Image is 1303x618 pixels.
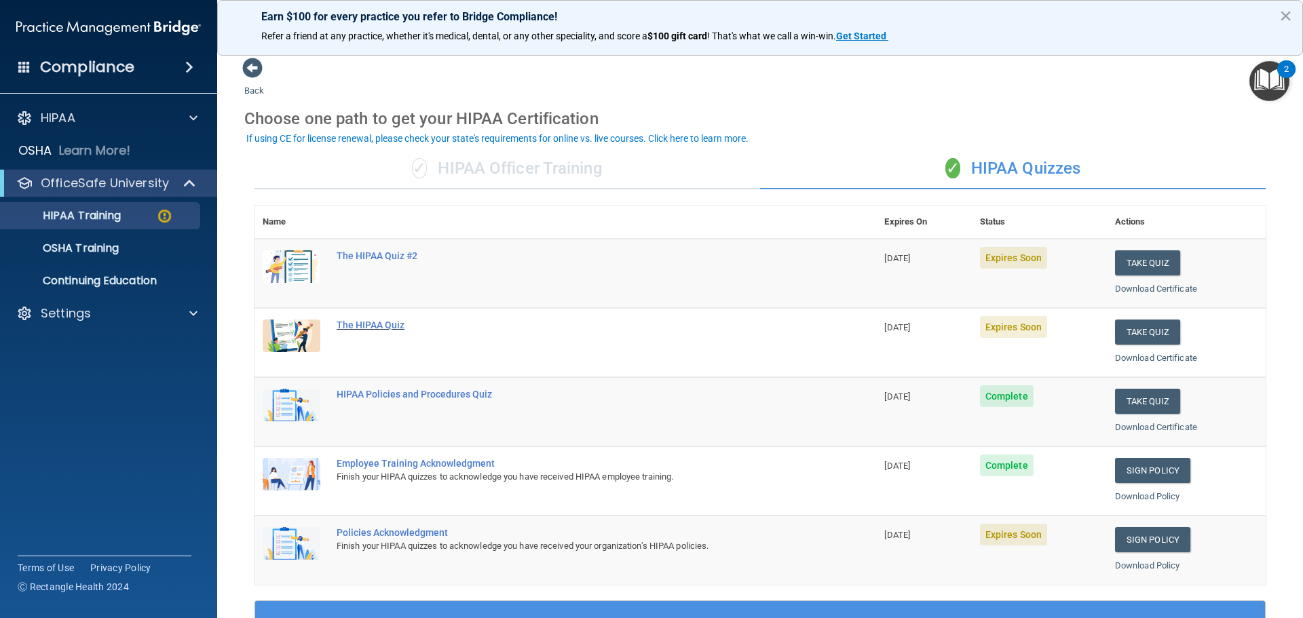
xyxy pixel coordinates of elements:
div: If using CE for license renewal, please check your state's requirements for online vs. live cours... [246,134,749,143]
a: Download Policy [1115,491,1180,501]
div: Finish your HIPAA quizzes to acknowledge you have received your organization’s HIPAA policies. [337,538,808,554]
div: Finish your HIPAA quizzes to acknowledge you have received HIPAA employee training. [337,469,808,485]
a: Terms of Use [18,561,74,575]
p: Settings [41,305,91,322]
a: Sign Policy [1115,527,1190,552]
a: Sign Policy [1115,458,1190,483]
p: Learn More! [59,142,131,159]
span: [DATE] [884,461,910,471]
span: Ⓒ Rectangle Health 2024 [18,580,129,594]
a: Get Started [836,31,888,41]
div: HIPAA Quizzes [760,149,1266,189]
div: The HIPAA Quiz #2 [337,250,808,261]
div: HIPAA Officer Training [254,149,760,189]
img: PMB logo [16,14,201,41]
span: Expires Soon [980,524,1047,545]
p: Continuing Education [9,274,194,288]
span: Expires Soon [980,316,1047,338]
p: Earn $100 for every practice you refer to Bridge Compliance! [261,10,1259,23]
th: Expires On [876,206,971,239]
a: Download Policy [1115,560,1180,571]
span: [DATE] [884,391,910,402]
span: ! That's what we call a win-win. [707,31,836,41]
div: Choose one path to get your HIPAA Certification [244,99,1276,138]
span: [DATE] [884,530,910,540]
span: Expires Soon [980,247,1047,269]
button: Close [1279,5,1292,26]
img: warning-circle.0cc9ac19.png [156,208,173,225]
button: Take Quiz [1115,250,1180,275]
div: Policies Acknowledgment [337,527,808,538]
th: Actions [1107,206,1266,239]
div: Employee Training Acknowledgment [337,458,808,469]
p: HIPAA [41,110,75,126]
span: Complete [980,385,1034,407]
div: The HIPAA Quiz [337,320,808,330]
span: Complete [980,455,1034,476]
a: Download Certificate [1115,422,1197,432]
a: Download Certificate [1115,284,1197,294]
th: Status [972,206,1107,239]
h4: Compliance [40,58,134,77]
strong: $100 gift card [647,31,707,41]
a: Download Certificate [1115,353,1197,363]
th: Name [254,206,328,239]
button: Open Resource Center, 2 new notifications [1249,61,1289,101]
a: Back [244,69,264,96]
button: If using CE for license renewal, please check your state's requirements for online vs. live cours... [244,132,751,145]
p: HIPAA Training [9,209,121,223]
span: ✓ [945,158,960,178]
div: HIPAA Policies and Procedures Quiz [337,389,808,400]
span: ✓ [412,158,427,178]
p: OSHA Training [9,242,119,255]
a: Settings [16,305,197,322]
button: Take Quiz [1115,320,1180,345]
a: Privacy Policy [90,561,151,575]
a: OfficeSafe University [16,175,197,191]
button: Take Quiz [1115,389,1180,414]
p: OSHA [18,142,52,159]
div: 2 [1284,69,1289,87]
a: HIPAA [16,110,197,126]
strong: Get Started [836,31,886,41]
span: [DATE] [884,253,910,263]
p: OfficeSafe University [41,175,169,191]
span: Refer a friend at any practice, whether it's medical, dental, or any other speciality, and score a [261,31,647,41]
span: [DATE] [884,322,910,332]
